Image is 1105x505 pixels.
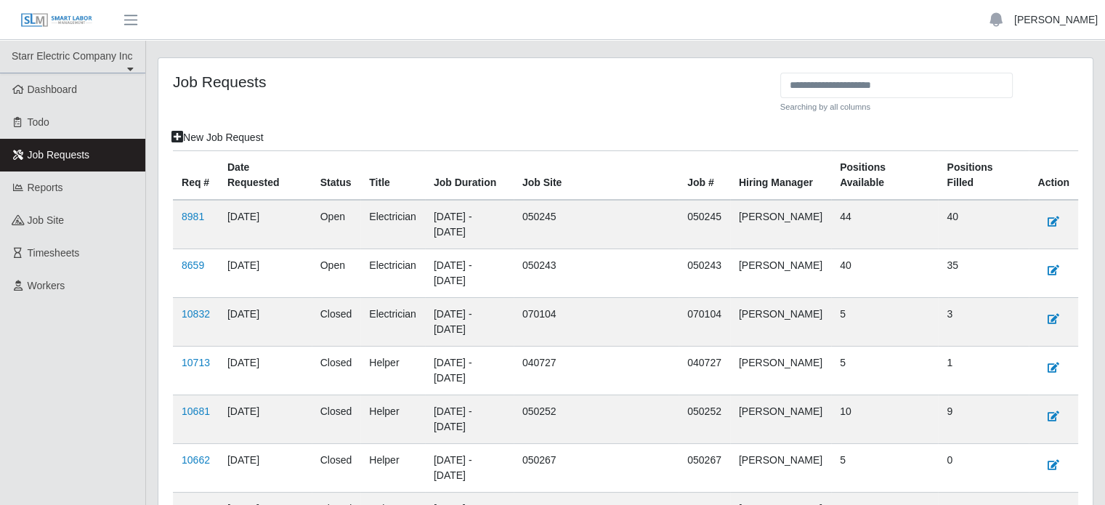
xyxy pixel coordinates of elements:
td: [DATE] - [DATE] [425,395,514,443]
td: [DATE] - [DATE] [425,200,514,249]
td: [DATE] [219,346,312,395]
td: 3 [938,297,1029,346]
a: 8659 [182,259,204,271]
td: Helper [360,443,425,492]
th: Status [312,150,361,200]
td: 0 [938,443,1029,492]
td: 040727 [679,346,730,395]
td: 050252 [679,395,730,443]
th: Action [1029,150,1078,200]
td: Closed [312,297,361,346]
td: 070104 [514,297,679,346]
td: [DATE] [219,200,312,249]
td: Electrician [360,297,425,346]
a: 10662 [182,454,210,466]
td: 1 [938,346,1029,395]
td: 050267 [514,443,679,492]
td: 050245 [679,200,730,249]
td: Open [312,200,361,249]
td: [DATE] [219,297,312,346]
td: [DATE] [219,249,312,297]
td: [PERSON_NAME] [730,346,831,395]
th: Date Requested [219,150,312,200]
th: Positions Available [831,150,938,200]
span: Job Requests [28,149,90,161]
td: 40 [938,200,1029,249]
th: Job Duration [425,150,514,200]
td: [DATE] - [DATE] [425,443,514,492]
td: Open [312,249,361,297]
td: 40 [831,249,938,297]
td: 35 [938,249,1029,297]
span: Dashboard [28,84,78,95]
th: Job # [679,150,730,200]
td: Helper [360,395,425,443]
a: [PERSON_NAME] [1014,12,1098,28]
span: Reports [28,182,63,193]
a: 8981 [182,211,204,222]
td: 44 [831,200,938,249]
td: [PERSON_NAME] [730,249,831,297]
a: 10681 [182,405,210,417]
th: Positions Filled [938,150,1029,200]
h4: Job Requests [173,73,769,91]
td: Helper [360,346,425,395]
td: 050252 [514,395,679,443]
td: 050245 [514,200,679,249]
a: 10713 [182,357,210,368]
th: Req # [173,150,219,200]
td: 050243 [514,249,679,297]
td: Closed [312,443,361,492]
span: Timesheets [28,247,80,259]
td: 9 [938,395,1029,443]
td: 050267 [679,443,730,492]
span: job site [28,214,65,226]
td: [DATE] [219,395,312,443]
td: 040727 [514,346,679,395]
a: 10832 [182,308,210,320]
td: [PERSON_NAME] [730,395,831,443]
td: [DATE] - [DATE] [425,249,514,297]
td: 10 [831,395,938,443]
th: job site [514,150,679,200]
td: 5 [831,443,938,492]
td: Electrician [360,249,425,297]
a: New Job Request [162,125,273,150]
td: [PERSON_NAME] [730,200,831,249]
td: 070104 [679,297,730,346]
small: Searching by all columns [780,101,1013,113]
td: 5 [831,346,938,395]
td: [DATE] - [DATE] [425,297,514,346]
th: Title [360,150,425,200]
span: Workers [28,280,65,291]
td: [DATE] [219,443,312,492]
span: Todo [28,116,49,128]
img: SLM Logo [20,12,93,28]
td: [DATE] - [DATE] [425,346,514,395]
td: Closed [312,346,361,395]
td: 050243 [679,249,730,297]
td: [PERSON_NAME] [730,297,831,346]
th: Hiring Manager [730,150,831,200]
td: [PERSON_NAME] [730,443,831,492]
td: Electrician [360,200,425,249]
td: Closed [312,395,361,443]
td: 5 [831,297,938,346]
